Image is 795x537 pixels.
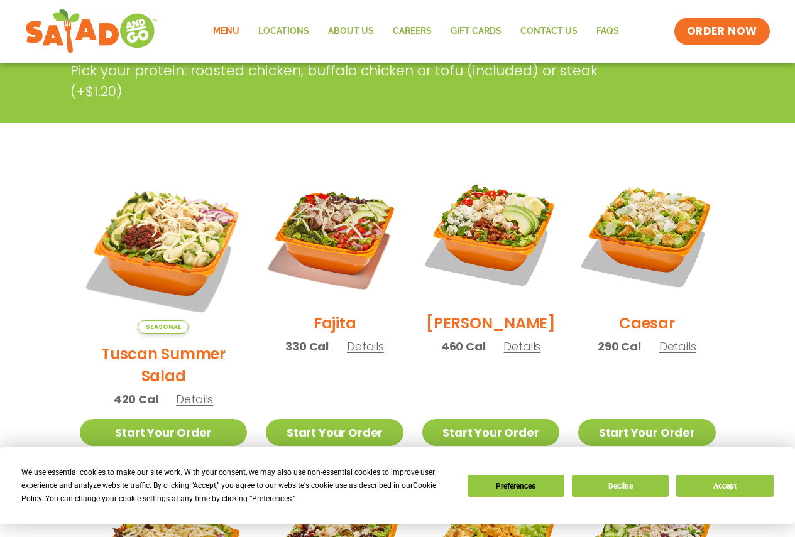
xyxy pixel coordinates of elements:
div: We use essential cookies to make our site work. With your consent, we may also use non-essential ... [21,466,452,506]
a: Contact Us [511,17,587,46]
a: Locations [249,17,319,46]
span: Details [659,339,696,354]
h2: Caesar [619,312,675,334]
a: Start Your Order [578,419,715,446]
span: Preferences [252,494,292,503]
h2: Tuscan Summer Salad [80,343,248,387]
a: Start Your Order [266,419,403,446]
img: Product photo for Tuscan Summer Salad [80,166,248,334]
p: Pick your protein: roasted chicken, buffalo chicken or tofu (included) or steak (+$1.20) [70,60,630,102]
a: FAQs [587,17,628,46]
a: GIFT CARDS [441,17,511,46]
a: Start Your Order [80,419,248,446]
img: Product photo for Caesar Salad [578,166,715,303]
a: Careers [383,17,441,46]
span: Details [176,391,213,407]
img: new-SAG-logo-768×292 [25,6,158,57]
a: About Us [319,17,383,46]
span: 290 Cal [598,338,641,355]
span: 460 Cal [441,338,486,355]
span: Details [347,339,384,354]
span: 330 Cal [285,338,329,355]
a: Menu [204,17,249,46]
nav: Menu [204,17,628,46]
button: Accept [676,475,773,497]
span: ORDER NOW [687,24,757,39]
button: Preferences [468,475,564,497]
h2: [PERSON_NAME] [426,312,556,334]
a: ORDER NOW [674,18,770,45]
span: Details [503,339,540,354]
img: Product photo for Cobb Salad [422,166,559,303]
img: Product photo for Fajita Salad [266,166,403,303]
span: 420 Cal [114,391,158,408]
button: Decline [572,475,669,497]
span: Seasonal [138,320,189,334]
a: Start Your Order [422,419,559,446]
h2: Fajita [314,312,356,334]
